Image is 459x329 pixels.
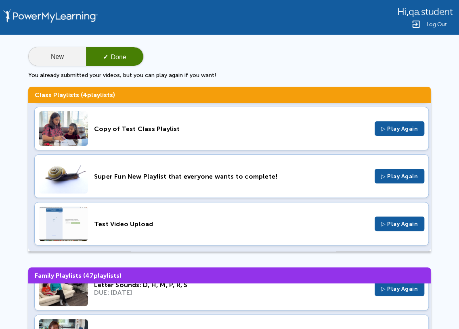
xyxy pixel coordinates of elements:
div: DUE: [DATE] [94,289,369,296]
p: You already submitted your videos, but you can play again if you want! [28,72,431,79]
span: Hi [397,6,406,17]
button: New [29,47,86,67]
button: ✓Done [86,47,143,67]
button: ▷ Play Again [375,121,424,136]
span: ▷ Play Again [381,221,418,227]
img: Thumbnail [39,159,88,194]
span: qa.student [409,6,453,17]
button: ▷ Play Again [375,217,424,231]
span: 47 [85,272,94,279]
button: ▷ Play Again [375,169,424,183]
div: Letter Sounds: D, H, M, P, R, S [94,281,369,289]
div: Super Fun New Playlist that everyone wants to complete! [94,173,369,180]
img: Thumbnail [39,111,88,146]
iframe: Chat [425,293,453,323]
span: 4 [83,91,87,99]
h3: Class Playlists ( playlists) [28,87,431,103]
span: ▷ Play Again [381,173,418,180]
img: Logout Icon [411,19,421,29]
img: Thumbnail [39,271,88,306]
div: Test Video Upload [94,220,369,228]
h3: Family Playlists ( playlists) [28,267,431,283]
img: Thumbnail [39,206,88,241]
button: ▷ Play Again [375,281,424,296]
div: Copy of Test Class Playlist [94,125,369,133]
span: ▷ Play Again [381,125,418,132]
span: ▷ Play Again [381,285,418,292]
div: , [397,6,453,17]
span: ✓ [103,54,108,60]
span: Log Out [426,21,446,27]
